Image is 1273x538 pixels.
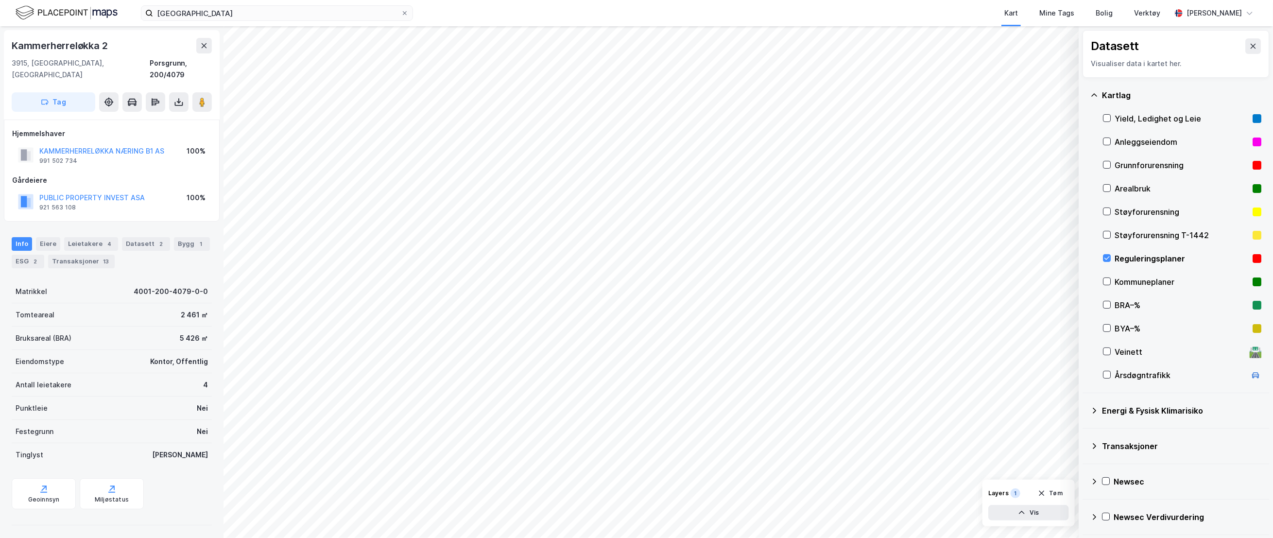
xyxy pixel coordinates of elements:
[196,239,206,249] div: 1
[134,286,208,297] div: 4001-200-4079-0-0
[1115,346,1246,358] div: Veinett
[104,239,114,249] div: 4
[95,496,129,503] div: Miljøstatus
[1091,38,1139,54] div: Datasett
[187,145,206,157] div: 100%
[12,92,95,112] button: Tag
[1134,7,1160,19] div: Verktøy
[988,505,1069,521] button: Vis
[187,192,206,204] div: 100%
[16,379,71,391] div: Antall leietakere
[1115,253,1249,264] div: Reguleringsplaner
[1115,229,1249,241] div: Støyforurensning T-1442
[12,128,211,139] div: Hjemmelshaver
[988,489,1009,497] div: Layers
[1114,511,1261,523] div: Newsec Verdivurdering
[197,426,208,437] div: Nei
[1249,346,1262,358] div: 🛣️
[1004,7,1018,19] div: Kart
[152,449,208,461] div: [PERSON_NAME]
[1032,486,1069,501] button: Tøm
[1115,136,1249,148] div: Anleggseiendom
[1115,159,1249,171] div: Grunnforurensning
[12,237,32,251] div: Info
[1224,491,1273,538] iframe: Chat Widget
[1115,299,1249,311] div: BRA–%
[12,38,109,53] div: Kammerherreløkka 2
[1102,89,1261,101] div: Kartlag
[16,402,48,414] div: Punktleie
[31,257,40,266] div: 2
[156,239,166,249] div: 2
[48,255,115,268] div: Transaksjoner
[174,237,210,251] div: Bygg
[1115,276,1249,288] div: Kommuneplaner
[203,379,208,391] div: 4
[39,204,76,211] div: 921 563 108
[1115,113,1249,124] div: Yield, Ledighet og Leie
[16,426,53,437] div: Festegrunn
[16,4,118,21] img: logo.f888ab2527a4732fd821a326f86c7f29.svg
[101,257,111,266] div: 13
[1091,58,1261,69] div: Visualiser data i kartet her.
[64,237,118,251] div: Leietakere
[16,356,64,367] div: Eiendomstype
[1096,7,1113,19] div: Bolig
[180,332,208,344] div: 5 426 ㎡
[1115,369,1246,381] div: Årsdøgntrafikk
[16,332,71,344] div: Bruksareal (BRA)
[153,6,401,20] input: Søk på adresse, matrikkel, gårdeiere, leietakere eller personer
[28,496,60,503] div: Geoinnsyn
[1187,7,1242,19] div: [PERSON_NAME]
[1102,405,1261,417] div: Energi & Fysisk Klimarisiko
[12,174,211,186] div: Gårdeiere
[36,237,60,251] div: Eiere
[122,237,170,251] div: Datasett
[16,309,54,321] div: Tomteareal
[197,402,208,414] div: Nei
[1115,206,1249,218] div: Støyforurensning
[1114,476,1261,487] div: Newsec
[12,57,150,81] div: 3915, [GEOGRAPHIC_DATA], [GEOGRAPHIC_DATA]
[150,356,208,367] div: Kontor, Offentlig
[1102,440,1261,452] div: Transaksjoner
[150,57,212,81] div: Porsgrunn, 200/4079
[181,309,208,321] div: 2 461 ㎡
[1224,491,1273,538] div: Kontrollprogram for chat
[12,255,44,268] div: ESG
[39,157,77,165] div: 991 502 734
[16,449,43,461] div: Tinglyst
[16,286,47,297] div: Matrikkel
[1115,323,1249,334] div: BYA–%
[1039,7,1074,19] div: Mine Tags
[1115,183,1249,194] div: Arealbruk
[1011,488,1020,498] div: 1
